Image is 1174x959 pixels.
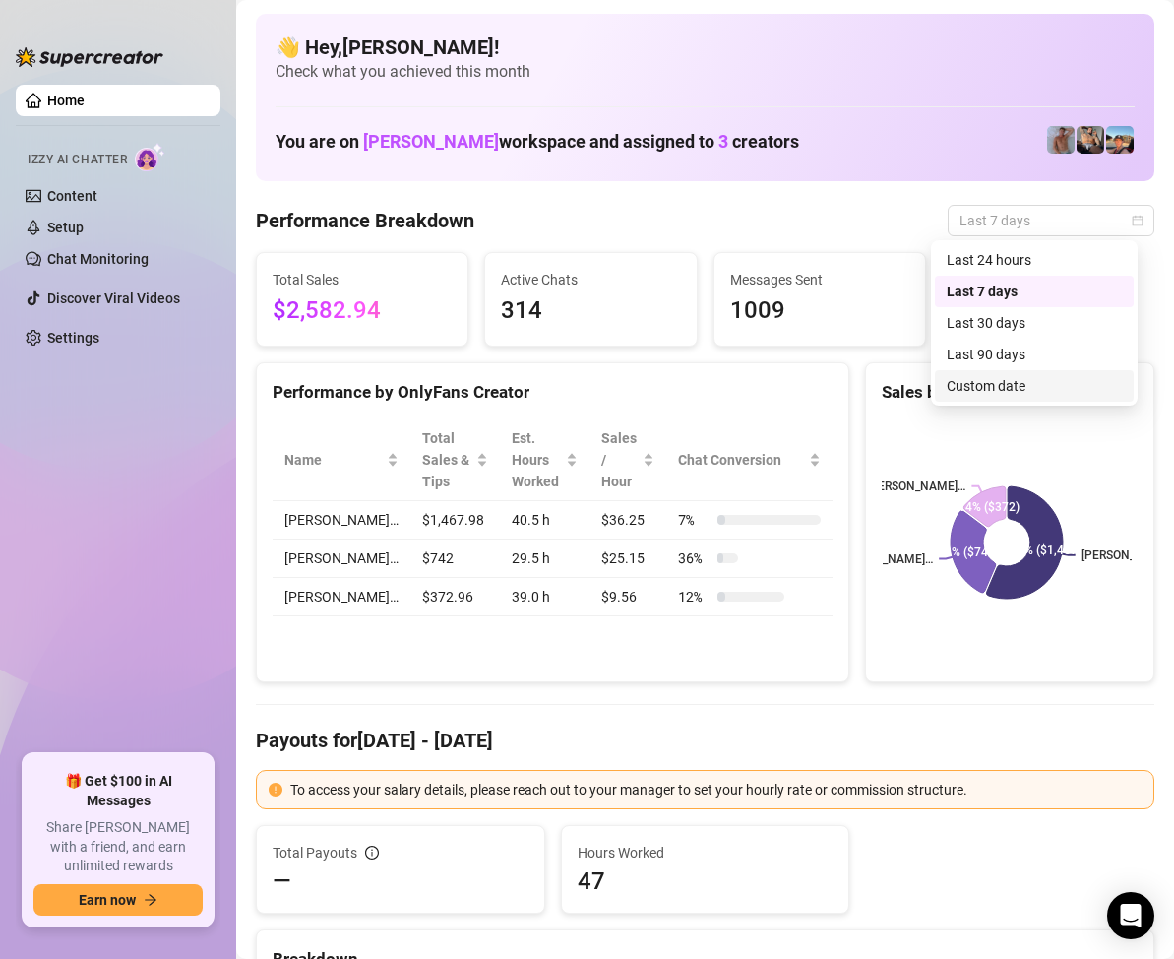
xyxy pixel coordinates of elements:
[730,269,909,290] span: Messages Sent
[144,893,157,907] span: arrow-right
[947,344,1122,365] div: Last 90 days
[273,540,410,578] td: [PERSON_NAME]…
[589,501,666,540] td: $36.25
[868,479,966,493] text: [PERSON_NAME]…
[1107,892,1154,939] div: Open Intercom Messenger
[28,151,127,169] span: Izzy AI Chatter
[500,540,590,578] td: 29.5 h
[47,188,97,204] a: Content
[47,93,85,108] a: Home
[47,251,149,267] a: Chat Monitoring
[947,375,1122,397] div: Custom date
[959,206,1143,235] span: Last 7 days
[947,312,1122,334] div: Last 30 days
[33,818,203,876] span: Share [PERSON_NAME] with a friend, and earn unlimited rewards
[601,427,639,492] span: Sales / Hour
[512,427,563,492] div: Est. Hours Worked
[16,47,163,67] img: logo-BBDzfeDw.svg
[678,509,710,531] span: 7 %
[589,578,666,616] td: $9.56
[47,220,84,235] a: Setup
[1047,126,1075,154] img: Joey
[273,865,291,897] span: —
[276,33,1135,61] h4: 👋 Hey, [PERSON_NAME] !
[718,131,728,152] span: 3
[935,244,1134,276] div: Last 24 hours
[256,727,1154,754] h4: Payouts for [DATE] - [DATE]
[834,552,933,566] text: [PERSON_NAME]…
[678,449,805,471] span: Chat Conversion
[666,419,833,501] th: Chat Conversion
[273,501,410,540] td: [PERSON_NAME]…
[882,379,1138,406] div: Sales by OnlyFans Creator
[678,586,710,607] span: 12 %
[363,131,499,152] span: [PERSON_NAME]
[947,249,1122,271] div: Last 24 hours
[1077,126,1104,154] img: George
[79,892,136,908] span: Earn now
[273,578,410,616] td: [PERSON_NAME]…
[33,884,203,916] button: Earn nowarrow-right
[256,207,474,234] h4: Performance Breakdown
[947,281,1122,302] div: Last 7 days
[269,783,282,797] span: exclamation-circle
[500,578,590,616] td: 39.0 h
[1106,126,1134,154] img: Zach
[273,269,452,290] span: Total Sales
[284,449,383,471] span: Name
[273,419,410,501] th: Name
[276,61,1135,83] span: Check what you achieved this month
[276,131,799,153] h1: You are on workspace and assigned to creators
[501,269,680,290] span: Active Chats
[422,427,472,492] span: Total Sales & Tips
[410,540,500,578] td: $742
[589,419,666,501] th: Sales / Hour
[47,330,99,346] a: Settings
[410,578,500,616] td: $372.96
[273,842,357,863] span: Total Payouts
[935,276,1134,307] div: Last 7 days
[47,290,180,306] a: Discover Viral Videos
[290,779,1142,800] div: To access your salary details, please reach out to your manager to set your hourly rate or commis...
[578,842,834,863] span: Hours Worked
[410,419,500,501] th: Total Sales & Tips
[935,370,1134,402] div: Custom date
[730,292,909,330] span: 1009
[578,865,834,897] span: 47
[135,143,165,171] img: AI Chatter
[500,501,590,540] td: 40.5 h
[589,540,666,578] td: $25.15
[1132,215,1143,226] span: calendar
[273,379,833,406] div: Performance by OnlyFans Creator
[935,307,1134,339] div: Last 30 days
[33,772,203,810] span: 🎁 Get $100 in AI Messages
[935,339,1134,370] div: Last 90 days
[501,292,680,330] span: 314
[678,547,710,569] span: 36 %
[273,292,452,330] span: $2,582.94
[410,501,500,540] td: $1,467.98
[365,846,379,860] span: info-circle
